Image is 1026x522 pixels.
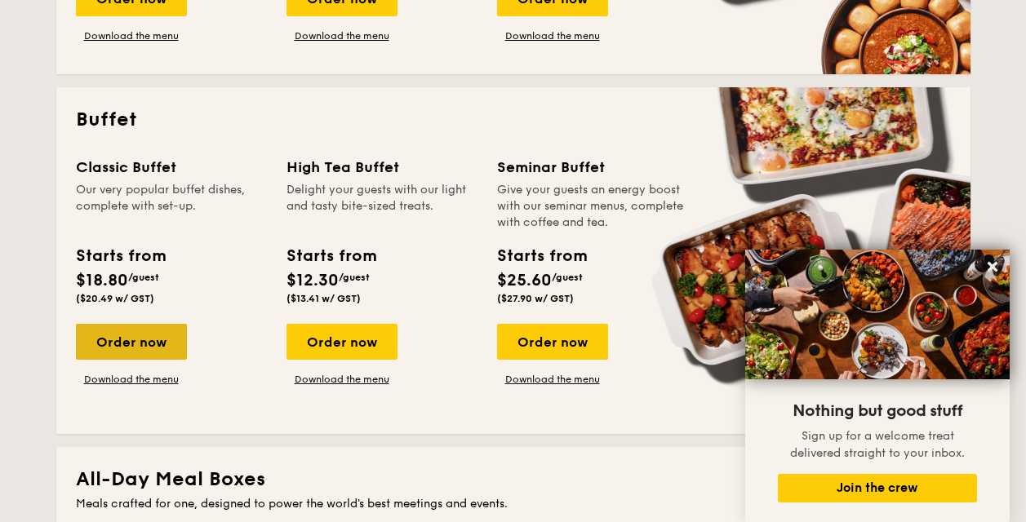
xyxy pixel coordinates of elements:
button: Join the crew [778,474,977,502]
a: Download the menu [76,29,187,42]
div: Seminar Buffet [497,156,688,179]
a: Download the menu [497,373,608,386]
a: Download the menu [286,373,398,386]
span: ($20.49 w/ GST) [76,293,154,304]
span: /guest [128,272,159,283]
button: Close [979,254,1006,280]
div: Our very popular buffet dishes, complete with set-up. [76,182,267,231]
div: Give your guests an energy boost with our seminar menus, complete with coffee and tea. [497,182,688,231]
span: $18.80 [76,271,128,290]
span: Nothing but good stuff [793,401,962,421]
a: Download the menu [76,373,187,386]
div: Meals crafted for one, designed to power the world's best meetings and events. [76,496,951,512]
img: DSC07876-Edit02-Large.jpeg [745,250,1010,379]
div: Starts from [497,244,586,268]
div: High Tea Buffet [286,156,477,179]
div: Delight your guests with our light and tasty bite-sized treats. [286,182,477,231]
span: $25.60 [497,271,552,290]
span: $12.30 [286,271,339,290]
span: ($13.41 w/ GST) [286,293,361,304]
a: Download the menu [286,29,398,42]
h2: Buffet [76,107,951,133]
span: /guest [552,272,583,283]
div: Order now [76,324,187,360]
div: Starts from [286,244,375,268]
h2: All-Day Meal Boxes [76,467,951,493]
a: Download the menu [497,29,608,42]
span: /guest [339,272,370,283]
span: Sign up for a welcome treat delivered straight to your inbox. [790,429,965,460]
div: Classic Buffet [76,156,267,179]
span: ($27.90 w/ GST) [497,293,574,304]
div: Order now [286,324,398,360]
div: Order now [497,324,608,360]
div: Starts from [76,244,165,268]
